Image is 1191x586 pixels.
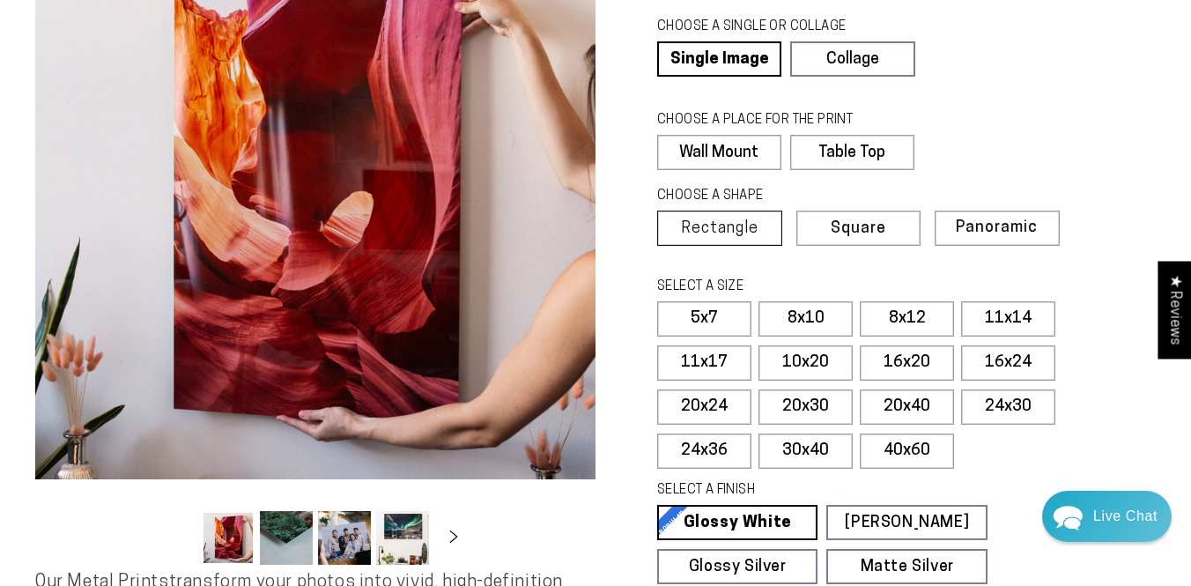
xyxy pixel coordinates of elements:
label: 11x14 [961,301,1055,337]
div: Contact Us Directly [1093,491,1158,542]
label: Wall Mount [657,135,781,170]
button: Slide right [434,519,473,558]
label: 30x40 [758,434,853,469]
label: 16x20 [860,345,954,381]
label: 24x36 [657,434,751,469]
button: Load image 3 in gallery view [318,511,371,565]
label: 20x30 [758,389,853,425]
a: Matte Silver [826,549,987,584]
label: 24x30 [961,389,1055,425]
label: 8x12 [860,301,954,337]
a: [PERSON_NAME] [826,505,987,540]
legend: SELECT A SIZE [657,278,950,297]
div: Click to open Judge.me floating reviews tab [1158,261,1191,359]
label: Table Top [790,135,914,170]
span: Panoramic [956,219,1038,236]
a: Glossy White [657,505,817,540]
span: Square [831,221,886,237]
label: 16x24 [961,345,1055,381]
legend: CHOOSE A PLACE FOR THE PRINT [657,111,898,130]
span: Rectangle [681,221,758,237]
label: 40x60 [860,434,954,469]
label: 5x7 [657,301,751,337]
label: 20x24 [657,389,751,425]
label: 20x40 [860,389,954,425]
a: Glossy Silver [657,549,817,584]
label: 8x10 [758,301,853,337]
legend: CHOOSE A SHAPE [657,187,899,206]
a: Single Image [657,41,781,77]
a: Collage [790,41,914,77]
button: Slide left [158,519,196,558]
label: 11x17 [657,345,751,381]
legend: CHOOSE A SINGLE OR COLLAGE [657,18,899,37]
button: Load image 1 in gallery view [202,511,255,565]
button: Load image 2 in gallery view [260,511,313,565]
div: Chat widget toggle [1042,491,1172,542]
legend: SELECT A FINISH [657,481,950,501]
label: 10x20 [758,345,853,381]
button: Load image 4 in gallery view [376,511,429,565]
